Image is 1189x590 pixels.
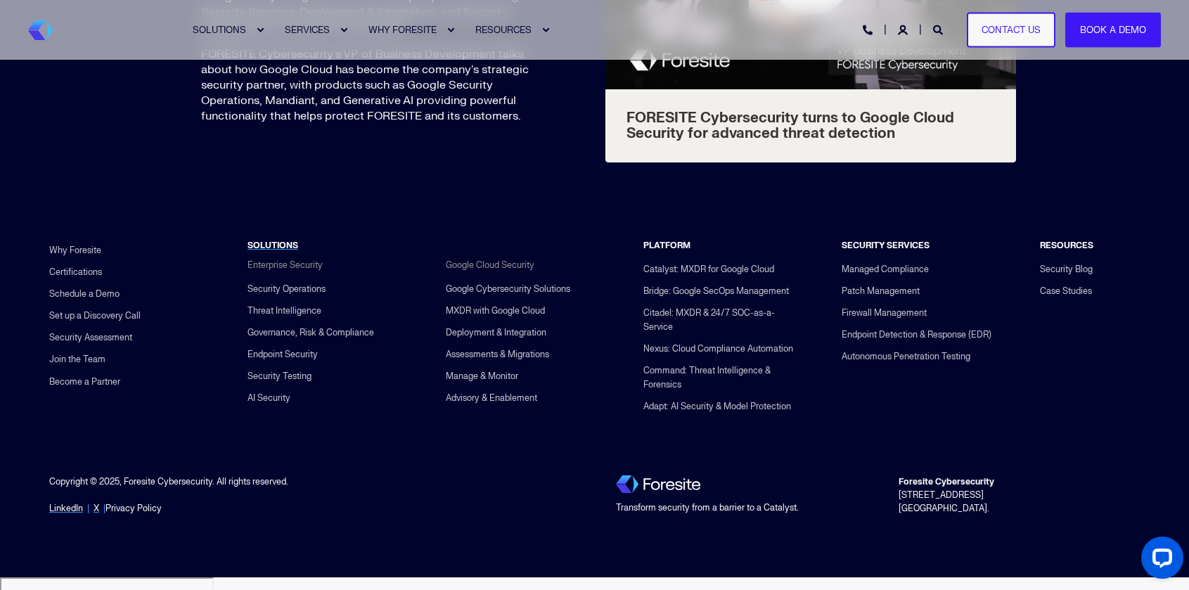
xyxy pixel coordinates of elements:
img: Foresite brand mark, a hexagon shape of blues with a directional arrow to the right hand side [28,20,53,40]
span: | [87,503,89,514]
div: Transform security from a barrier to a Catalyst. [616,501,857,515]
a: Privacy Policy [105,502,162,515]
a: Autonomous Penetration Testing [842,345,970,367]
iframe: LiveChat chat widget [1130,531,1189,590]
div: Expand WHY FORESITE [446,26,455,34]
a: Adapt: AI Security & Model Protection [643,395,791,417]
a: X [94,502,99,515]
span: [STREET_ADDRESS] [899,476,994,501]
span: SECURITY SERVICES [842,240,930,251]
a: Schedule a Demo [49,283,120,305]
a: MXDR with Google Cloud [446,300,545,322]
a: Security Testing [248,366,311,387]
a: Advisory & Enablement [446,387,537,409]
div: Navigation Menu [446,278,570,409]
span: RESOURCES [475,24,532,35]
a: Open Search [933,23,946,35]
a: Patch Management [842,280,920,302]
div: Expand SOLUTIONS [256,26,264,34]
a: Case Studies [1040,280,1092,302]
a: Nexus: Cloud Compliance Automation [643,338,793,359]
span: Google Cloud Security [446,259,534,271]
div: Navigation Menu [49,240,141,392]
a: Book a Demo [1065,12,1161,48]
a: Google Cybersecurity Solutions [446,278,570,300]
a: Login [898,23,911,35]
a: Endpoint Security [248,344,318,366]
a: AI Security [248,387,290,409]
a: LinkedIn [49,502,83,515]
a: Why Foresite [49,240,101,262]
span: [GEOGRAPHIC_DATA]. [899,503,989,514]
a: Contact Us [967,12,1055,48]
a: Command: Threat Intelligence & Forensics [643,359,799,395]
a: Threat Intelligence [248,300,321,322]
div: Navigation Menu [1040,258,1093,302]
a: Security Assessment [49,327,132,349]
a: Back to Home [28,20,53,40]
a: Set up a Discovery Call [49,305,141,327]
span: SOLUTIONS [193,24,246,35]
a: Security Blog [1040,258,1093,280]
a: Certifications [49,262,102,283]
div: Navigation Menu [248,278,374,409]
a: Security Operations [248,278,326,300]
p: FORESITE Cybersecurity's VP of Business Development talks about how Google Cloud has become the c... [201,46,556,124]
div: Copyright © 2025, Foresite Cybersecurity. All rights reserved. [49,475,574,502]
a: Join the Team [49,349,105,371]
span: RESOURCES [1040,240,1093,251]
a: Governance, Risk & Compliance [248,322,374,344]
a: Become a Partner [49,371,120,392]
div: Expand RESOURCES [541,26,550,34]
span: | [103,503,162,514]
div: Navigation Menu [842,258,991,367]
div: Navigation Menu [643,258,799,417]
a: Managed Compliance [842,258,929,280]
span: PLATFORM [643,240,690,251]
a: SOLUTIONS [248,240,298,252]
a: Firewall Management [842,302,927,323]
a: Citadel: MXDR & 24/7 SOC-as-a-Service [643,302,799,338]
a: Bridge: Google SecOps Management [643,280,789,302]
span: WHY FORESITE [368,24,437,35]
img: Foresite logo, a hexagon shape of blues with a directional arrow to the right hand side, and the ... [616,475,700,494]
a: Deployment & Integration [446,322,546,344]
a: Manage & Monitor [446,366,518,387]
a: Assessments & Migrations [446,344,549,366]
span: Enterprise Security [248,259,323,271]
a: Endpoint Detection & Response (EDR) [842,323,991,345]
a: Catalyst: MXDR for Google Cloud [643,258,774,280]
strong: Foresite Cybersecurity [899,476,994,487]
span: FORESITE Cybersecurity turns to Google Cloud Security for advanced threat detection [626,110,996,141]
div: Expand SERVICES [340,26,348,34]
